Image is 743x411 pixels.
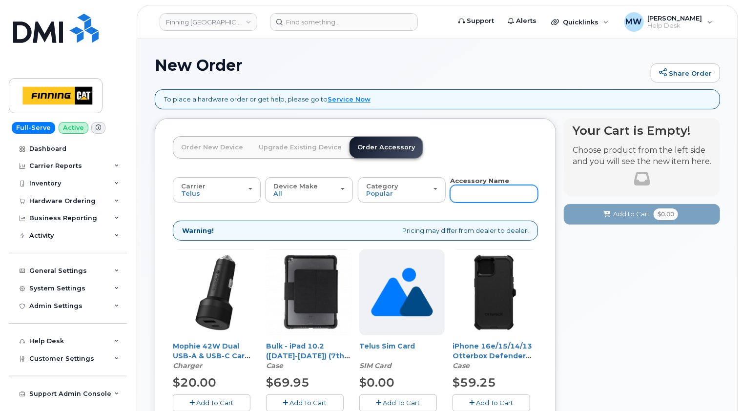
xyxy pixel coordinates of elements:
p: To place a hardware order or get help, please go to [164,95,371,104]
span: $0.00 [654,208,678,220]
p: Choose product from the left side and you will see the new item here. [573,145,711,167]
span: $69.95 [266,375,310,390]
h1: New Order [155,57,646,74]
a: iPhone 16e/15/14/13 Otterbox Defender Series Case [453,342,532,370]
button: Carrier Telus [173,177,261,203]
img: 9th_Gen_Folio_Case.jpg [266,250,351,335]
span: Telus [181,189,200,197]
span: Add To Cart [476,399,514,407]
button: Add to Cart $0.00 [564,204,720,224]
span: $59.25 [453,375,496,390]
a: Telus Sim Card [359,342,415,350]
div: Telus Sim Card [359,341,445,370]
a: Bulk - iPad 10.2 ([DATE]-[DATE]) (7th-9th Gen) Otterbox Clear/Black UnlimitEd Case w/Folio/Screen [266,342,350,390]
a: Share Order [651,63,720,83]
strong: Warning! [182,226,214,235]
a: Order Accessory [350,137,423,158]
button: Device Make All [265,177,353,203]
em: SIM Card [359,361,392,370]
span: $20.00 [173,375,216,390]
span: Add to Cart [613,209,650,219]
button: Category Popular [358,177,446,203]
em: Case [453,361,470,370]
a: Order New Device [173,137,251,158]
a: Upgrade Existing Device [251,137,350,158]
h4: Your Cart is Empty! [573,124,711,137]
span: Category [366,182,398,190]
span: Carrier [181,182,206,190]
em: Case [266,361,283,370]
img: Car_Charger.jpg [173,250,258,335]
img: no_image_found-2caef05468ed5679b831cfe6fc140e25e0c280774317ffc20a367ab7fd17291e.png [371,249,433,335]
span: Add To Cart [383,399,420,407]
strong: Accessory Name [450,177,509,185]
span: Popular [366,189,393,197]
a: Service Now [328,95,371,103]
div: Pricing may differ from dealer to dealer! [173,221,538,241]
span: Add To Cart [290,399,327,407]
span: All [273,189,282,197]
span: Add To Cart [197,399,234,407]
span: $0.00 [359,375,394,390]
div: iPhone 16e/15/14/13 Otterbox Defender Series Case [453,341,538,370]
em: Charger [173,361,202,370]
span: Device Make [273,182,318,190]
div: Mophie 42W Dual USB-A & USB-C Car Charge [173,341,258,370]
img: 13-15_Defender_Case.jpg [453,250,538,335]
a: Mophie 42W Dual USB-A & USB-C Car Charge [173,342,250,370]
div: Bulk - iPad 10.2 (2019-2021) (7th-9th Gen) Otterbox Clear/Black UnlimitEd Case w/Folio/Screen [266,341,351,370]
